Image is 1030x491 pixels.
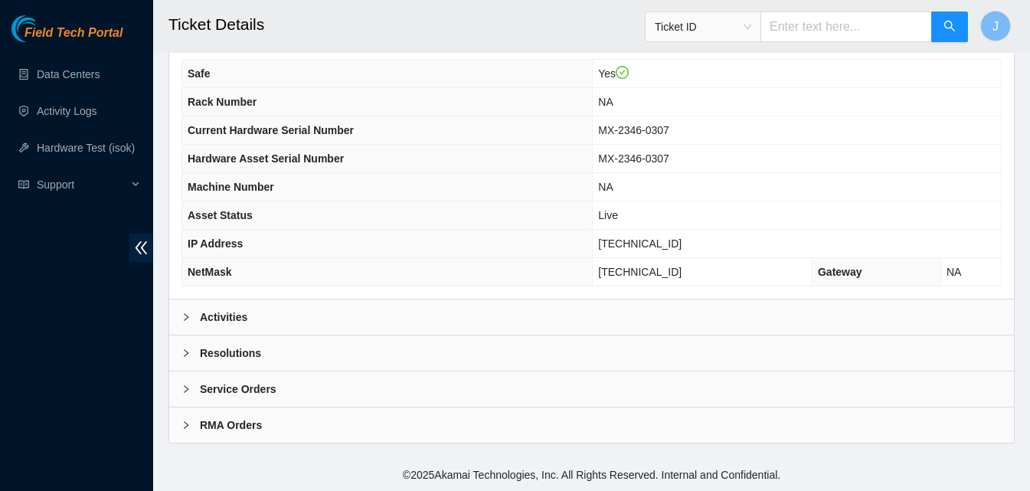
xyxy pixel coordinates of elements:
[18,179,29,190] span: read
[169,300,1014,335] div: Activities
[37,169,127,200] span: Support
[947,266,961,278] span: NA
[188,152,344,165] span: Hardware Asset Serial Number
[598,209,618,221] span: Live
[598,266,682,278] span: [TECHNICAL_ID]
[169,372,1014,407] div: Service Orders
[188,181,274,193] span: Machine Number
[181,313,191,322] span: right
[943,20,956,34] span: search
[37,142,135,154] a: Hardware Test (isok)
[200,381,276,398] b: Service Orders
[598,124,669,136] span: MX-2346-0307
[188,67,211,80] span: Safe
[980,11,1011,41] button: J
[169,408,1014,443] div: RMA Orders
[153,459,1030,491] footer: © 2025 Akamai Technologies, Inc. All Rights Reserved. Internal and Confidential.
[655,15,751,38] span: Ticket ID
[37,105,97,117] a: Activity Logs
[11,28,123,47] a: Akamai TechnologiesField Tech Portal
[188,237,243,250] span: IP Address
[598,237,682,250] span: [TECHNICAL_ID]
[200,345,261,362] b: Resolutions
[129,234,153,262] span: double-left
[200,309,247,326] b: Activities
[37,68,100,80] a: Data Centers
[992,17,999,36] span: J
[598,152,669,165] span: MX-2346-0307
[188,96,257,108] span: Rack Number
[598,96,613,108] span: NA
[25,26,123,41] span: Field Tech Portal
[818,266,862,278] span: Gateway
[760,11,932,42] input: Enter text here...
[188,209,253,221] span: Asset Status
[169,336,1014,371] div: Resolutions
[598,181,613,193] span: NA
[181,421,191,430] span: right
[181,349,191,358] span: right
[598,67,629,80] span: Yes
[616,66,629,80] span: check-circle
[931,11,968,42] button: search
[188,124,354,136] span: Current Hardware Serial Number
[200,417,262,434] b: RMA Orders
[11,15,77,42] img: Akamai Technologies
[181,385,191,394] span: right
[188,266,232,278] span: NetMask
